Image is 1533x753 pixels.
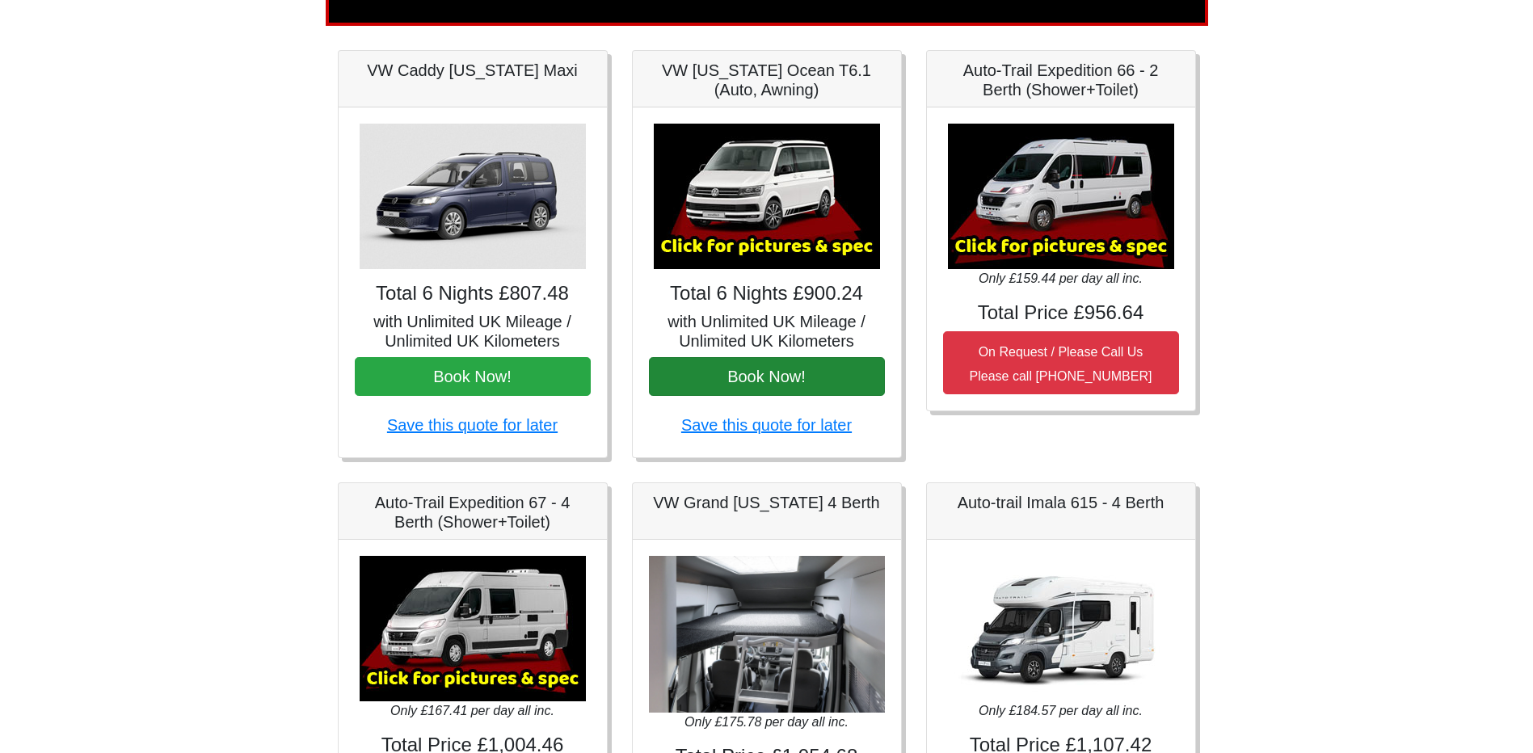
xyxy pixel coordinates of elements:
[355,357,591,396] button: Book Now!
[360,556,586,701] img: Auto-Trail Expedition 67 - 4 Berth (Shower+Toilet)
[979,704,1143,717] i: Only £184.57 per day all inc.
[649,61,885,99] h5: VW [US_STATE] Ocean T6.1 (Auto, Awning)
[355,61,591,80] h5: VW Caddy [US_STATE] Maxi
[943,301,1179,325] h4: Total Price £956.64
[649,357,885,396] button: Book Now!
[970,345,1152,383] small: On Request / Please Call Us Please call [PHONE_NUMBER]
[649,556,885,713] img: VW Grand California 4 Berth
[649,493,885,512] h5: VW Grand [US_STATE] 4 Berth
[649,282,885,305] h4: Total 6 Nights £900.24
[654,124,880,269] img: VW California Ocean T6.1 (Auto, Awning)
[387,416,558,434] a: Save this quote for later
[681,416,852,434] a: Save this quote for later
[355,312,591,351] h5: with Unlimited UK Mileage / Unlimited UK Kilometers
[390,704,554,717] i: Only £167.41 per day all inc.
[943,61,1179,99] h5: Auto-Trail Expedition 66 - 2 Berth (Shower+Toilet)
[360,124,586,269] img: VW Caddy California Maxi
[979,271,1143,285] i: Only £159.44 per day all inc.
[948,556,1174,701] img: Auto-trail Imala 615 - 4 Berth
[684,715,849,729] i: Only £175.78 per day all inc.
[355,493,591,532] h5: Auto-Trail Expedition 67 - 4 Berth (Shower+Toilet)
[649,312,885,351] h5: with Unlimited UK Mileage / Unlimited UK Kilometers
[355,282,591,305] h4: Total 6 Nights £807.48
[943,493,1179,512] h5: Auto-trail Imala 615 - 4 Berth
[948,124,1174,269] img: Auto-Trail Expedition 66 - 2 Berth (Shower+Toilet)
[943,331,1179,394] button: On Request / Please Call UsPlease call [PHONE_NUMBER]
